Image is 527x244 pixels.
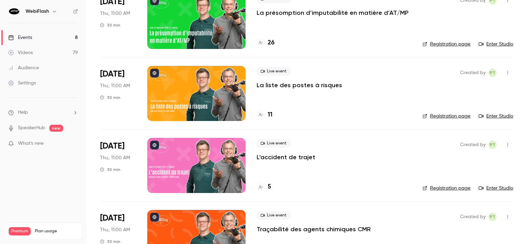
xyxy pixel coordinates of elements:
[422,113,470,120] a: Registration page
[100,69,125,80] span: [DATE]
[26,8,49,15] h6: WebiFlash
[49,125,63,132] span: new
[460,213,486,221] span: Created by
[479,113,513,120] a: Enter Studio
[268,110,272,120] h4: 11
[100,10,130,17] span: Thu, 11:00 AM
[257,38,275,48] a: 26
[257,110,272,120] a: 11
[8,109,78,116] li: help-dropdown-opener
[8,80,36,87] div: Settings
[100,213,125,224] span: [DATE]
[268,38,275,48] h4: 26
[257,67,291,75] span: Live event
[18,140,44,147] span: What's new
[100,95,120,100] div: 30 min
[488,213,497,221] span: Pauline TERRIEN
[488,69,497,77] span: Pauline TERRIEN
[460,141,486,149] span: Created by
[257,139,291,148] span: Live event
[490,213,495,221] span: PT
[18,124,45,132] a: SpeakerHub
[257,81,342,89] a: La liste des postes à risques
[18,109,28,116] span: Help
[422,185,470,192] a: Registration page
[257,9,408,17] a: La présomption d’imputabilité en matière d’AT/MP
[100,226,130,233] span: Thu, 11:00 AM
[479,41,513,48] a: Enter Studio
[9,6,20,17] img: WebiFlash
[460,69,486,77] span: Created by
[8,49,33,56] div: Videos
[257,225,371,233] a: Traçabilité des agents chimiques CMR
[257,153,315,161] a: L'accident de trajet
[9,227,31,235] span: Premium
[100,82,130,89] span: Thu, 11:00 AM
[70,141,78,147] iframe: Noticeable Trigger
[8,64,39,71] div: Audience
[35,228,78,234] span: Plan usage
[100,66,136,121] div: Oct 9 Thu, 11:00 AM (Europe/Paris)
[488,141,497,149] span: Pauline TERRIEN
[100,138,136,193] div: Oct 23 Thu, 11:00 AM (Europe/Paris)
[100,167,120,172] div: 30 min
[268,182,271,192] h4: 5
[257,182,271,192] a: 5
[100,22,120,28] div: 30 min
[422,41,470,48] a: Registration page
[479,185,513,192] a: Enter Studio
[100,141,125,152] span: [DATE]
[490,69,495,77] span: PT
[8,34,32,41] div: Events
[100,154,130,161] span: Thu, 11:00 AM
[257,211,291,220] span: Live event
[490,141,495,149] span: PT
